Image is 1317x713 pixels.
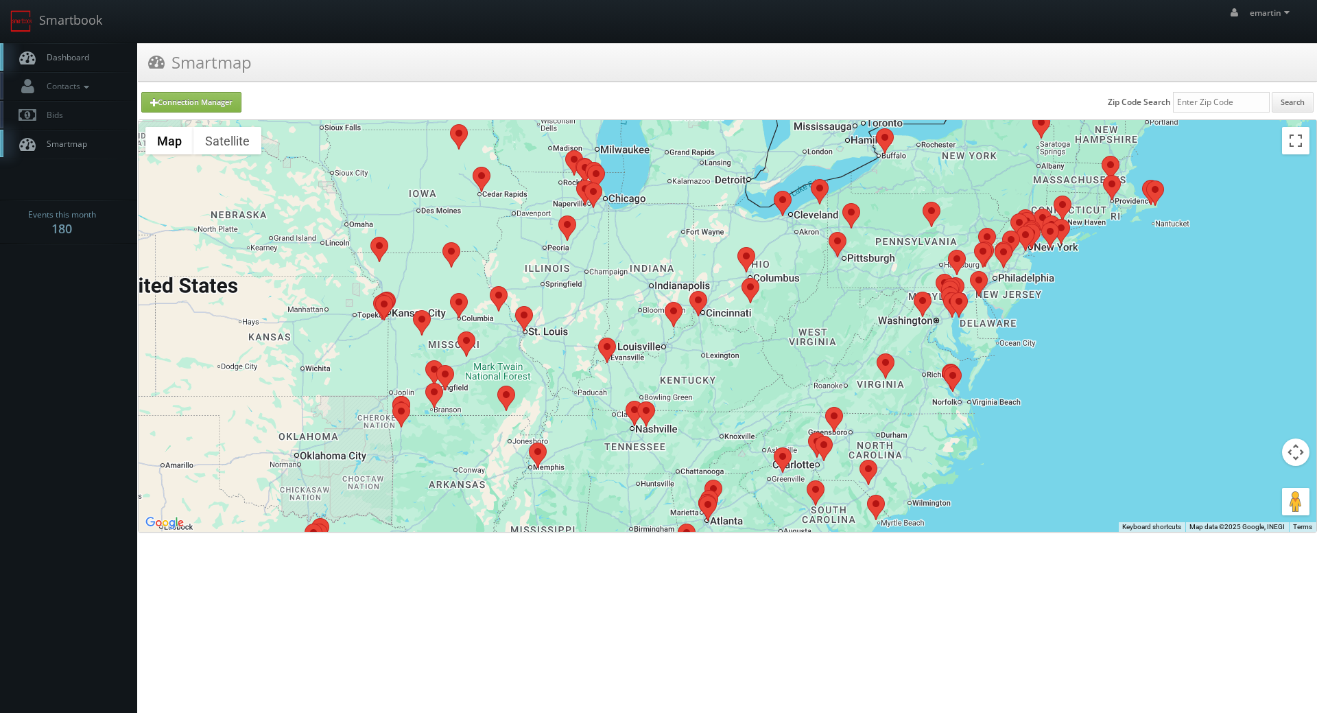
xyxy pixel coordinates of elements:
[1272,92,1314,113] button: Search
[142,514,187,532] a: Open this area in Google Maps (opens a new window)
[1108,96,1171,108] label: Zip Code Search
[40,80,93,92] span: Contacts
[51,220,72,237] strong: 180
[1282,488,1309,515] button: Drag Pegman onto the map to open Street View
[1293,523,1312,530] a: Terms (opens in new tab)
[1282,127,1309,154] button: Toggle fullscreen view
[193,127,261,154] button: Show satellite imagery
[1282,439,1309,466] button: Map camera controls
[28,208,96,222] span: Events this month
[1250,7,1294,19] span: emartin
[40,51,89,63] span: Dashboard
[1189,523,1285,530] span: Map data ©2025 Google, INEGI
[10,10,32,32] img: smartbook-logo.png
[148,50,252,74] h3: Smartmap
[1173,92,1270,113] input: Enter Zip Code
[141,92,241,113] a: Connection Manager
[40,109,63,121] span: Bids
[1122,522,1181,532] button: Keyboard shortcuts
[142,514,187,532] img: Google
[40,138,87,150] span: Smartmap
[145,127,193,154] button: Show street map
